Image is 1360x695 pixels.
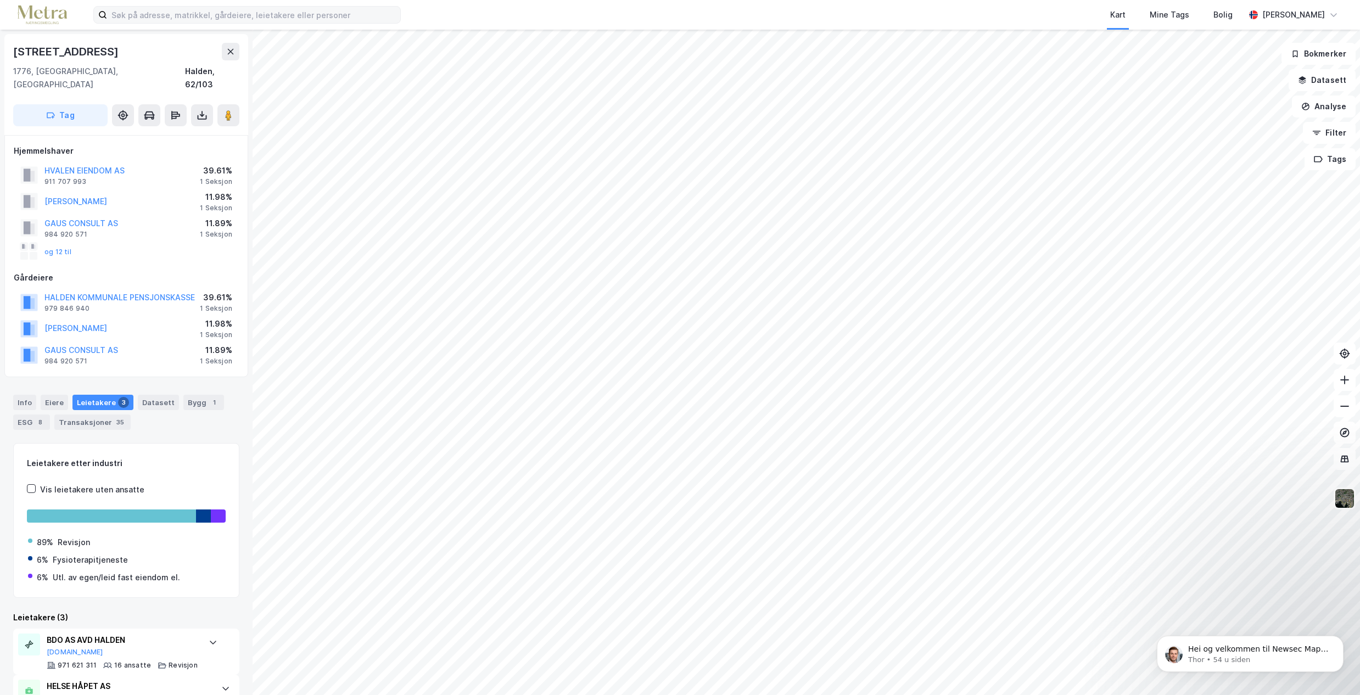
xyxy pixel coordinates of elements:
div: Bygg [183,395,224,410]
input: Søk på adresse, matrikkel, gårdeiere, leietakere eller personer [107,7,400,23]
div: HELSE HÅPET AS [47,680,210,693]
div: ESG [13,414,50,430]
div: 11.98% [200,190,232,204]
div: 6% [37,571,48,584]
div: 1 Seksjon [200,230,232,239]
div: Vis leietakere uten ansatte [40,483,144,496]
div: 3 [118,397,129,408]
div: 11.98% [200,317,232,330]
div: Leietakere [72,395,133,410]
div: 11.89% [200,344,232,357]
span: Hei og velkommen til Newsec Maps, [PERSON_NAME] 🥳 Om det er du lurer på så kan du enkelt chatte d... [48,32,188,85]
div: Bolig [1213,8,1233,21]
div: 11.89% [200,217,232,230]
div: 984 920 571 [44,357,87,366]
div: Leietakere etter industri [27,457,226,470]
div: 1776, [GEOGRAPHIC_DATA], [GEOGRAPHIC_DATA] [13,65,185,91]
iframe: Intercom notifications melding [1140,613,1360,690]
div: 8 [35,417,46,428]
div: 89% [37,536,53,549]
div: 1 Seksjon [200,204,232,212]
button: Bokmerker [1281,43,1356,65]
div: Datasett [138,395,179,410]
div: 911 707 993 [44,177,86,186]
img: metra-logo.256734c3b2bbffee19d4.png [18,5,67,25]
button: [DOMAIN_NAME] [47,648,103,657]
div: BDO AS AVD HALDEN [47,634,198,647]
button: Tag [13,104,108,126]
div: 6% [37,553,48,567]
div: Leietakere (3) [13,611,239,624]
button: Tags [1305,148,1356,170]
div: Halden, 62/103 [185,65,239,91]
img: 9k= [1334,488,1355,509]
div: 979 846 940 [44,304,89,313]
div: 1 [209,397,220,408]
button: Datasett [1289,69,1356,91]
p: Message from Thor, sent 54 u siden [48,42,189,52]
div: Kart [1110,8,1126,21]
div: 1 Seksjon [200,177,232,186]
div: 39.61% [200,164,232,177]
div: Revisjon [169,661,198,670]
div: Revisjon [58,536,90,549]
div: 35 [114,417,126,428]
button: Filter [1303,122,1356,144]
div: 16 ansatte [114,661,151,670]
div: [PERSON_NAME] [1262,8,1325,21]
div: Fysioterapitjeneste [53,553,128,567]
div: 1 Seksjon [200,304,232,313]
div: 971 621 311 [58,661,97,670]
div: Info [13,395,36,410]
button: Analyse [1292,96,1356,117]
div: 1 Seksjon [200,357,232,366]
div: Gårdeiere [14,271,239,284]
div: Hjemmelshaver [14,144,239,158]
div: 1 Seksjon [200,330,232,339]
div: Transaksjoner [54,414,131,430]
div: [STREET_ADDRESS] [13,43,121,60]
div: Utl. av egen/leid fast eiendom el. [53,571,180,584]
div: 39.61% [200,291,232,304]
div: 984 920 571 [44,230,87,239]
div: Eiere [41,395,68,410]
div: Mine Tags [1150,8,1189,21]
